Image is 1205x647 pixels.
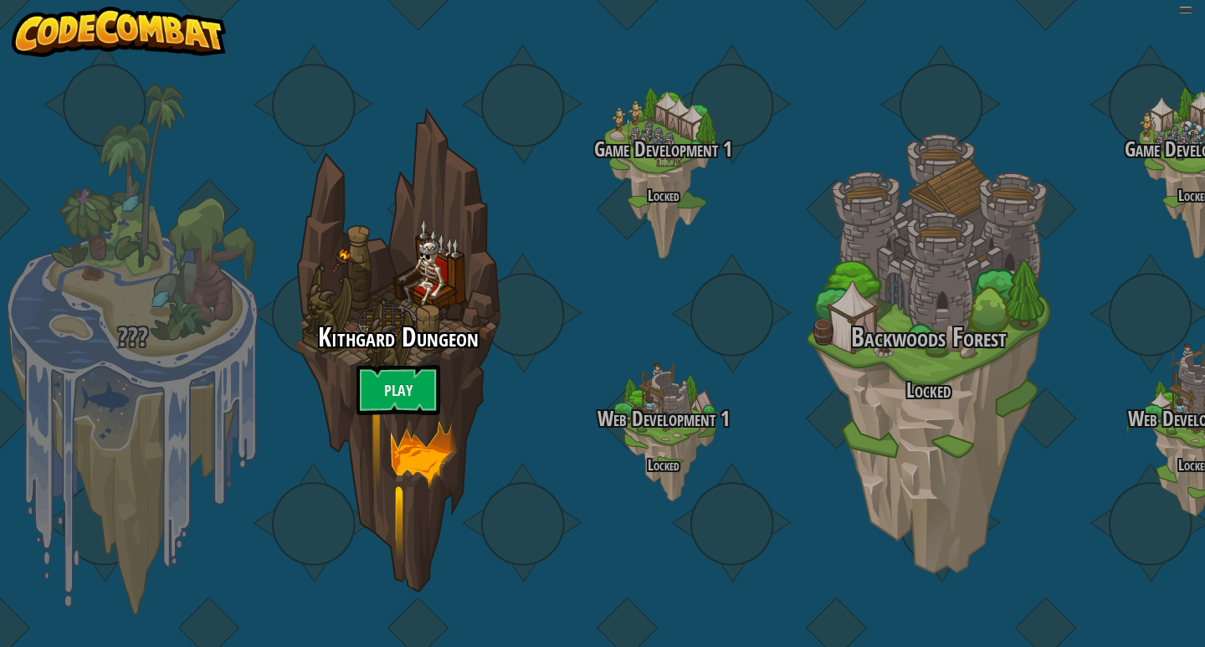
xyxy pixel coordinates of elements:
[796,379,1061,402] h3: Locked
[531,187,796,203] h4: Locked
[531,457,796,473] h4: Locked
[597,404,730,433] span: Web Development 1
[318,319,479,355] span: Kithgard Dungeon
[594,135,732,163] span: Game Development 1
[851,319,1007,355] span: Backwoods Forest
[1178,7,1193,13] button: Adjust volume
[12,7,226,57] img: CodeCombat - Learn how to code by playing a game
[356,365,440,415] a: Play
